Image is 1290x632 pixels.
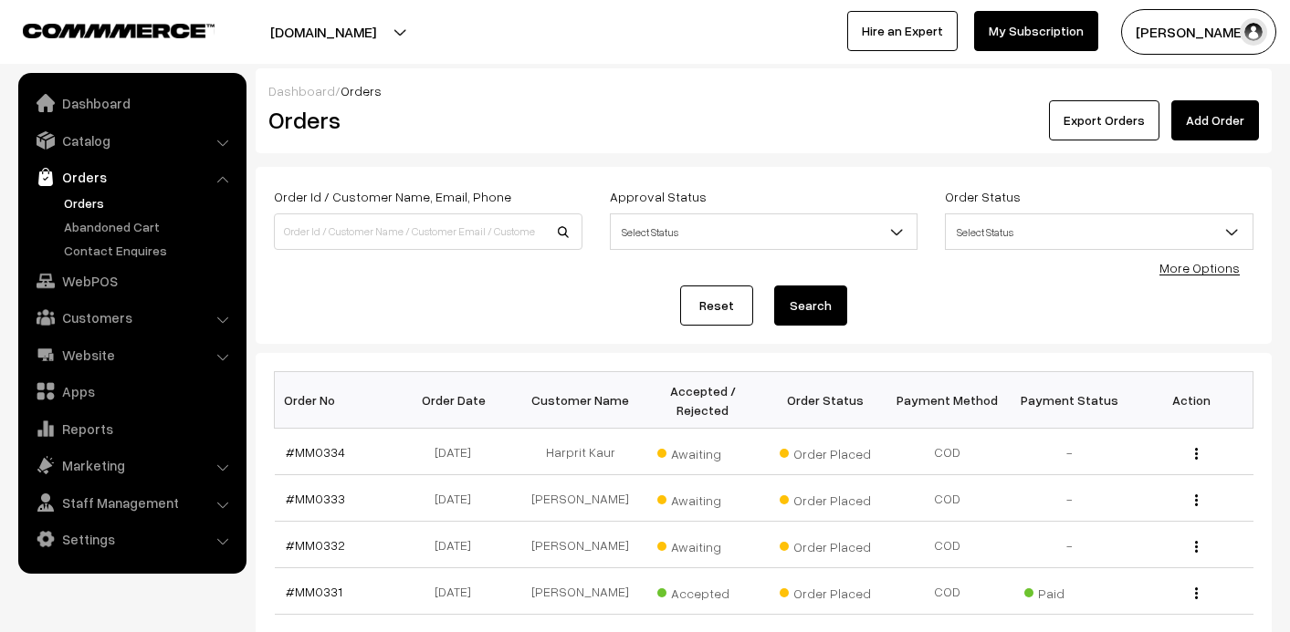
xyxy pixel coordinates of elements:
button: [PERSON_NAME]… [1121,9,1276,55]
span: Awaiting [657,440,749,463]
span: Awaiting [657,533,749,556]
button: Search [774,285,847,326]
a: #MM0334 [286,444,345,460]
a: WebPOS [23,264,240,297]
span: Select Status [611,216,918,248]
a: Add Order [1171,100,1259,140]
span: Select Status [946,216,1253,248]
a: Settings [23,523,240,555]
span: Select Status [610,213,918,250]
td: [PERSON_NAME] [519,475,642,522]
img: Menu [1195,541,1198,553]
td: COD [886,568,1009,615]
label: Order Status [945,187,1021,206]
td: [DATE] [397,429,519,475]
div: / [268,81,1259,100]
a: My Subscription [974,11,1098,51]
td: - [1009,522,1131,568]
label: Order Id / Customer Name, Email, Phone [274,187,511,206]
th: Order Status [764,372,886,429]
a: Dashboard [23,87,240,119]
img: Menu [1195,494,1198,506]
a: Dashboard [268,83,335,98]
th: Payment Status [1009,372,1131,429]
input: Order Id / Customer Name / Customer Email / Customer Phone [274,213,582,250]
h2: Orders [268,106,581,134]
th: Customer Name [519,372,642,429]
th: Payment Method [886,372,1009,429]
a: Abandoned Cart [59,217,240,236]
a: Catalog [23,124,240,157]
a: Staff Management [23,486,240,519]
td: Harprit Kaur [519,429,642,475]
td: COD [886,475,1009,522]
a: Reset [680,285,753,326]
label: Approval Status [610,187,707,206]
td: [DATE] [397,568,519,615]
img: Menu [1195,448,1198,460]
a: Hire an Expert [847,11,958,51]
span: Accepted [657,579,749,603]
img: Menu [1195,587,1198,599]
td: [DATE] [397,475,519,522]
th: Accepted / Rejected [642,372,764,429]
td: - [1009,429,1131,475]
a: #MM0332 [286,537,345,553]
th: Order No [275,372,397,429]
a: Orders [23,161,240,193]
a: COMMMERCE [23,18,183,40]
span: Order Placed [780,579,871,603]
th: Order Date [397,372,519,429]
button: [DOMAIN_NAME] [206,9,440,55]
a: Website [23,338,240,371]
span: Order Placed [780,440,871,463]
a: #MM0331 [286,584,342,599]
button: Export Orders [1049,100,1159,140]
span: Orders [341,83,382,98]
span: Paid [1024,579,1116,603]
a: Customers [23,301,240,334]
span: Select Status [945,213,1253,250]
a: Contact Enquires [59,241,240,260]
a: Orders [59,193,240,212]
img: COMMMERCE [23,24,215,37]
th: Action [1131,372,1253,429]
span: Awaiting [657,486,749,510]
span: Order Placed [780,486,871,510]
a: More Options [1159,260,1240,275]
td: [DATE] [397,522,519,568]
td: [PERSON_NAME] [519,568,642,615]
a: Reports [23,412,240,445]
td: COD [886,429,1009,475]
td: [PERSON_NAME] [519,522,642,568]
a: #MM0333 [286,491,345,506]
a: Apps [23,375,240,408]
a: Marketing [23,449,240,482]
td: - [1009,475,1131,522]
td: COD [886,522,1009,568]
span: Order Placed [780,533,871,556]
img: user [1240,18,1267,46]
